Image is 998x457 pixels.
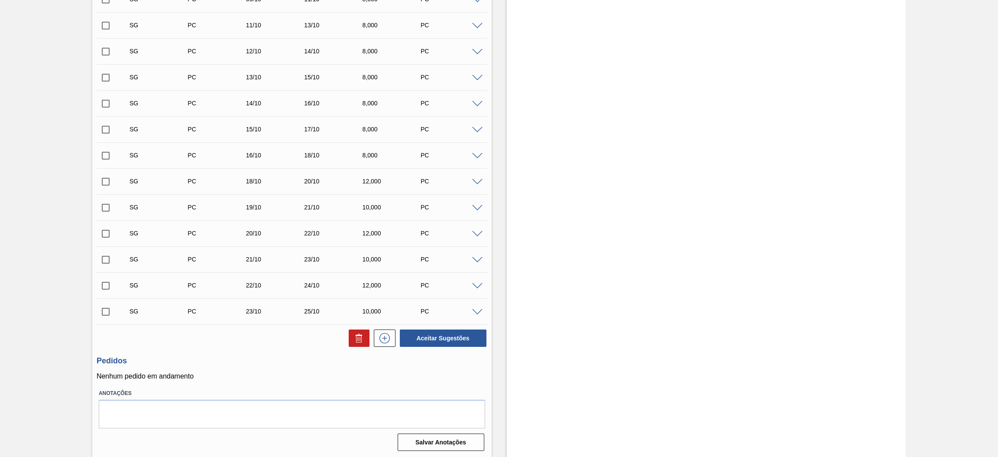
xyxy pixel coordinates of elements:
label: Anotações [99,387,485,400]
button: Aceitar Sugestões [400,330,486,347]
div: Sugestão Criada [127,204,193,211]
div: 16/10/2025 [302,100,368,107]
div: 14/10/2025 [244,100,310,107]
div: PC [418,100,484,107]
div: Sugestão Criada [127,74,193,81]
div: 23/10/2025 [244,308,310,315]
div: PC [418,48,484,55]
div: Pedido de Compra [185,230,251,237]
div: 14/10/2025 [302,48,368,55]
div: 8,000 [360,152,426,159]
div: 22/10/2025 [302,230,368,237]
div: 20/10/2025 [302,178,368,185]
div: Pedido de Compra [185,100,251,107]
div: 12,000 [360,282,426,289]
button: Salvar Anotações [398,434,484,451]
div: Sugestão Criada [127,256,193,263]
div: PC [418,282,484,289]
div: 22/10/2025 [244,282,310,289]
div: 12/10/2025 [244,48,310,55]
div: Sugestão Criada [127,48,193,55]
div: Sugestão Criada [127,126,193,133]
div: Pedido de Compra [185,48,251,55]
div: 18/10/2025 [302,152,368,159]
div: 8,000 [360,126,426,133]
div: Pedido de Compra [185,282,251,289]
div: 13/10/2025 [302,22,368,29]
div: 8,000 [360,22,426,29]
div: Nova sugestão [369,330,395,347]
div: Sugestão Criada [127,308,193,315]
div: Sugestão Criada [127,282,193,289]
div: 23/10/2025 [302,256,368,263]
div: 8,000 [360,48,426,55]
div: Pedido de Compra [185,256,251,263]
div: PC [418,308,484,315]
div: Excluir Sugestões [344,330,369,347]
div: PC [418,178,484,185]
div: 25/10/2025 [302,308,368,315]
div: 8,000 [360,100,426,107]
div: Pedido de Compra [185,126,251,133]
div: Sugestão Criada [127,22,193,29]
div: 21/10/2025 [244,256,310,263]
div: Sugestão Criada [127,178,193,185]
div: 16/10/2025 [244,152,310,159]
div: 10,000 [360,204,426,211]
div: PC [418,74,484,81]
h3: Pedidos [97,356,487,366]
div: 12,000 [360,178,426,185]
div: Pedido de Compra [185,204,251,211]
div: 21/10/2025 [302,204,368,211]
div: 24/10/2025 [302,282,368,289]
div: Sugestão Criada [127,152,193,159]
div: Aceitar Sugestões [395,329,487,348]
div: 10,000 [360,256,426,263]
div: 8,000 [360,74,426,81]
div: PC [418,152,484,159]
div: Pedido de Compra [185,22,251,29]
div: Sugestão Criada [127,100,193,107]
div: Pedido de Compra [185,178,251,185]
div: 12,000 [360,230,426,237]
div: 15/10/2025 [302,74,368,81]
div: 20/10/2025 [244,230,310,237]
div: 15/10/2025 [244,126,310,133]
div: 10,000 [360,308,426,315]
div: 13/10/2025 [244,74,310,81]
div: PC [418,256,484,263]
div: 11/10/2025 [244,22,310,29]
div: PC [418,126,484,133]
p: Nenhum pedido em andamento [97,372,487,380]
div: Pedido de Compra [185,152,251,159]
div: 18/10/2025 [244,178,310,185]
div: PC [418,204,484,211]
div: 19/10/2025 [244,204,310,211]
div: 17/10/2025 [302,126,368,133]
div: Sugestão Criada [127,230,193,237]
div: PC [418,230,484,237]
div: PC [418,22,484,29]
div: Pedido de Compra [185,74,251,81]
div: Pedido de Compra [185,308,251,315]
